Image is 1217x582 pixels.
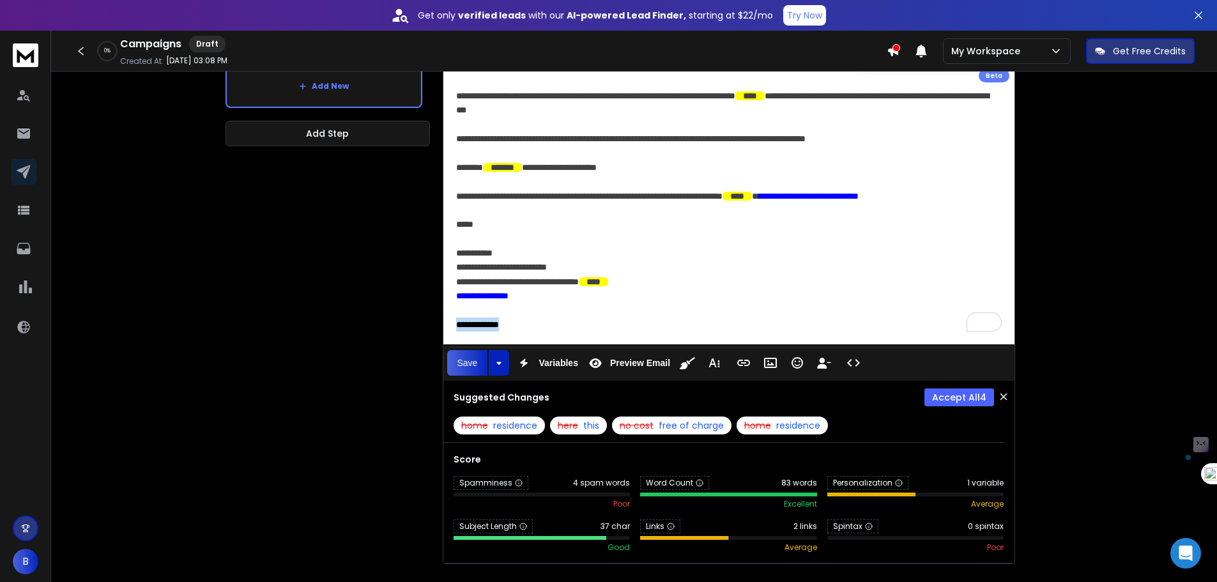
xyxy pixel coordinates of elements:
[454,519,533,533] span: Subject Length
[744,419,771,432] span: home
[166,56,227,66] p: [DATE] 03:08 PM
[971,499,1004,509] span: average
[783,5,826,26] button: Try Now
[226,121,430,146] button: Add Step
[13,549,38,574] button: B
[189,36,226,52] div: Draft
[558,419,578,432] span: here
[924,388,994,406] button: Accept All4
[659,419,724,432] span: free of charge
[640,476,709,490] span: Word Count
[458,9,526,22] strong: verified leads
[1086,38,1195,64] button: Get Free Credits
[979,69,1009,82] div: Beta
[289,73,359,99] button: Add New
[968,521,1004,532] span: 0 spintax
[13,43,38,67] img: logo
[784,499,817,509] span: excellent
[418,9,773,22] p: Get only with our starting at $22/mo
[776,419,820,432] span: residence
[1113,45,1186,57] p: Get Free Credits
[461,419,488,432] span: home
[567,9,686,22] strong: AI-powered Lead Finder,
[787,9,822,22] p: Try Now
[827,476,908,490] span: Personalization
[120,36,181,52] h1: Campaigns
[443,47,1014,344] div: To enrich screen reader interactions, please activate Accessibility in Grammarly extension settings
[447,350,488,376] button: Save
[608,542,630,553] span: good
[827,519,878,533] span: Spintax
[640,519,680,533] span: Links
[493,419,537,432] span: residence
[1170,538,1201,569] div: Open Intercom Messenger
[781,478,817,488] span: 83 words
[120,56,164,66] p: Created At:
[104,47,111,55] p: 0 %
[620,419,654,432] span: no cost
[454,391,549,404] h3: Suggested Changes
[608,358,673,369] span: Preview Email
[987,542,1004,553] span: poor
[454,453,1004,466] h3: Score
[512,350,581,376] button: Variables
[583,419,599,432] span: this
[785,542,817,553] span: average
[793,521,817,532] span: 2 links
[536,358,581,369] span: Variables
[601,521,630,532] span: 37 char
[583,350,673,376] button: Preview Email
[951,45,1025,57] p: My Workspace
[573,478,630,488] span: 4 spam words
[454,476,528,490] span: Spamminess
[967,478,1004,488] span: 1 variable
[613,499,630,509] span: poor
